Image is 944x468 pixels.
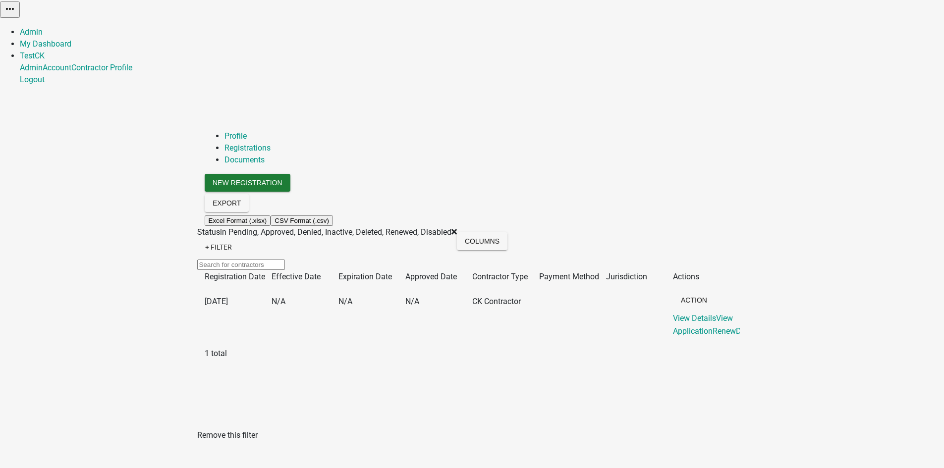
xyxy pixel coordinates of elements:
datatable-header-cell: Jurisdiction [606,270,673,283]
a: Admin [20,63,43,72]
a: Contractor Profile [71,63,132,72]
datatable-header-cell: Approved Date [405,270,472,283]
span: Expiration Date [338,272,392,281]
datatable-header-cell: Payment Method [539,270,606,283]
span: Contractor Type [472,272,528,281]
a: Admin [20,27,43,37]
a: Renew [713,326,736,336]
div: in Pending, Approved, Denied, Inactive, Deleted, Renewed, Disabled [197,226,457,238]
div: Action [205,214,740,226]
span: 04/30/2024 [205,297,228,306]
div: TestCK [20,62,944,86]
span: Payment Method [539,272,599,281]
button: CSV Format (.csv) [271,215,333,226]
div: Remove this filter [197,429,258,441]
button: Export [205,194,249,212]
span: Approved Date [405,272,457,281]
span: Registration Date [205,272,265,281]
span: N/A [405,297,419,306]
button: Excel Format (.xlsx) [205,215,271,226]
span: Effective Date [272,272,321,281]
a: Registrations [224,143,271,153]
datatable-header-cell: Contractor Type [472,270,539,283]
span: Actions [673,272,699,281]
span: Jurisdiction [606,272,647,281]
input: Search for contractors [197,260,285,270]
datatable-header-cell: Registration Date [205,270,272,283]
a: View Application [673,313,733,336]
a: My Dashboard [20,39,71,49]
datatable-header-cell: Actions [673,270,740,283]
span: Status [197,227,220,237]
a: View Details [673,313,716,323]
a: TestCK [20,51,45,60]
button: Action [673,295,715,310]
button: New Registration [205,174,290,192]
a: + Filter [197,238,240,256]
wm-modal-confirm: New Contractor Registration [205,179,290,188]
span: N/A [338,297,352,306]
a: Account [43,63,71,72]
div: Action [673,312,740,338]
a: Logout [20,75,45,84]
span: N/A [272,297,285,306]
button: Columns [457,232,507,250]
a: Documents [224,155,265,164]
datatable-header-cell: Expiration Date [338,270,405,283]
div: 1 total [205,348,740,360]
a: Profile [224,131,247,141]
i: more_horiz [4,3,16,15]
a: Delete [736,326,758,336]
datatable-header-cell: Effective Date [272,270,338,283]
span: CK Contractor [472,297,521,306]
